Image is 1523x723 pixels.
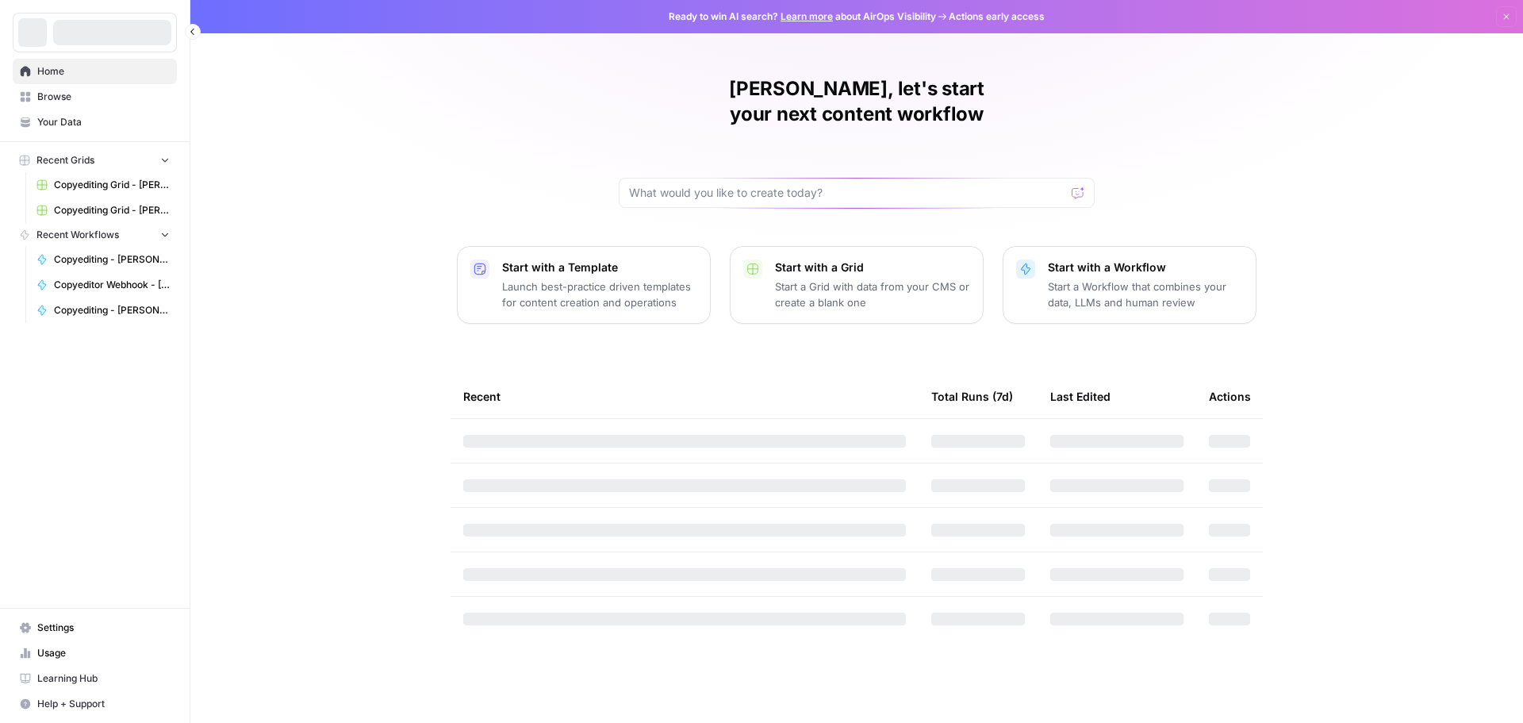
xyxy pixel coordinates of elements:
[29,172,177,198] a: Copyediting Grid - [PERSON_NAME]
[949,10,1045,24] span: Actions early access
[13,666,177,691] a: Learning Hub
[619,76,1095,127] h1: [PERSON_NAME], let's start your next content workflow
[54,303,170,317] span: Copyediting - [PERSON_NAME]
[629,185,1065,201] input: What would you like to create today?
[457,246,711,324] button: Start with a TemplateLaunch best-practice driven templates for content creation and operations
[669,10,936,24] span: Ready to win AI search? about AirOps Visibility
[13,223,177,247] button: Recent Workflows
[502,279,697,310] p: Launch best-practice driven templates for content creation and operations
[931,375,1013,418] div: Total Runs (7d)
[775,279,970,310] p: Start a Grid with data from your CMS or create a blank one
[29,247,177,272] a: Copyediting - [PERSON_NAME]
[37,115,170,129] span: Your Data
[37,646,170,660] span: Usage
[54,278,170,292] span: Copyeditor Webhook - [PERSON_NAME]
[13,59,177,84] a: Home
[13,84,177,110] a: Browse
[54,178,170,192] span: Copyediting Grid - [PERSON_NAME]
[13,640,177,666] a: Usage
[37,64,170,79] span: Home
[37,90,170,104] span: Browse
[1003,246,1256,324] button: Start with a WorkflowStart a Workflow that combines your data, LLMs and human review
[1048,279,1243,310] p: Start a Workflow that combines your data, LLMs and human review
[1050,375,1111,418] div: Last Edited
[1209,375,1251,418] div: Actions
[54,203,170,217] span: Copyediting Grid - [PERSON_NAME]
[13,691,177,717] button: Help + Support
[36,153,94,167] span: Recent Grids
[13,110,177,135] a: Your Data
[781,10,833,22] a: Learn more
[502,260,697,275] p: Start with a Template
[730,246,984,324] button: Start with a GridStart a Grid with data from your CMS or create a blank one
[29,298,177,323] a: Copyediting - [PERSON_NAME]
[463,375,906,418] div: Recent
[13,615,177,640] a: Settings
[37,671,170,686] span: Learning Hub
[13,148,177,172] button: Recent Grids
[29,198,177,223] a: Copyediting Grid - [PERSON_NAME]
[36,228,119,242] span: Recent Workflows
[29,272,177,298] a: Copyeditor Webhook - [PERSON_NAME]
[37,697,170,711] span: Help + Support
[775,260,970,275] p: Start with a Grid
[1048,260,1243,275] p: Start with a Workflow
[37,621,170,635] span: Settings
[54,252,170,267] span: Copyediting - [PERSON_NAME]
